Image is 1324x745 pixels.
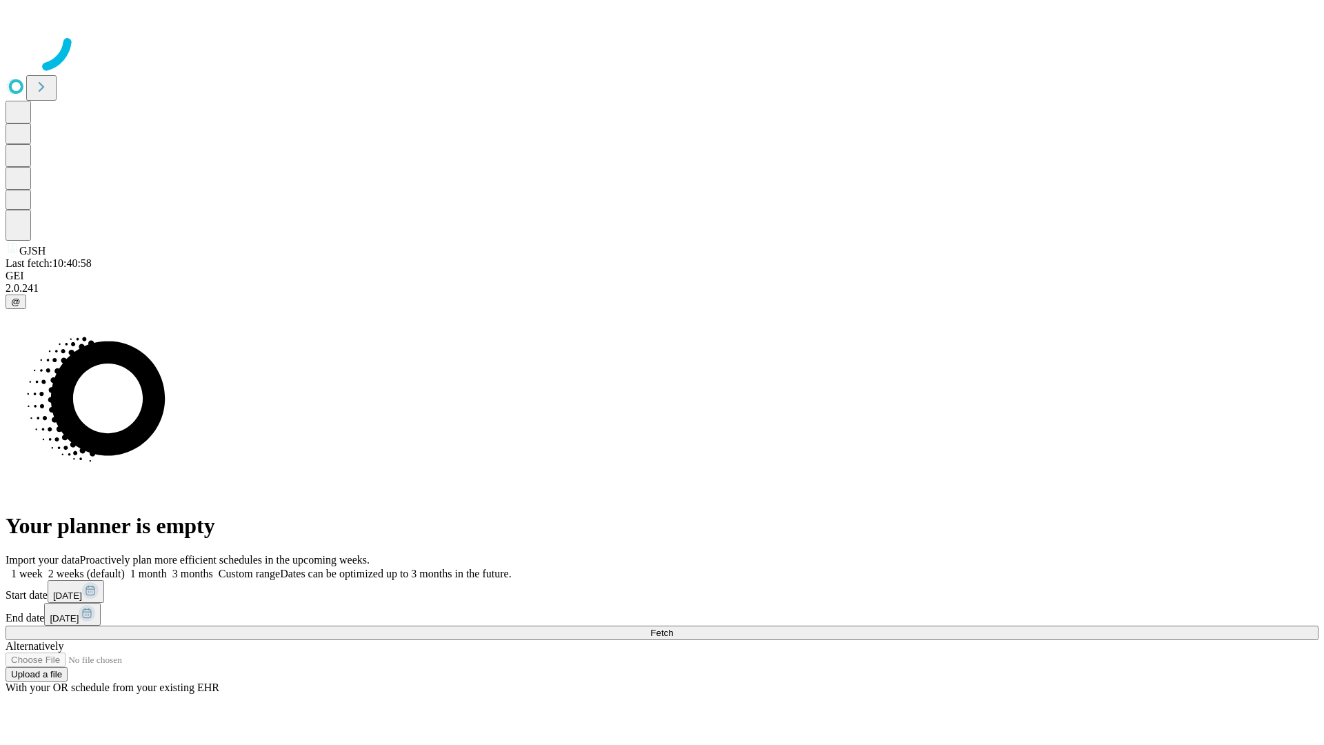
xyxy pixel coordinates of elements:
[6,580,1318,603] div: Start date
[6,257,92,269] span: Last fetch: 10:40:58
[280,568,511,579] span: Dates can be optimized up to 3 months in the future.
[6,667,68,682] button: Upload a file
[6,282,1318,295] div: 2.0.241
[6,682,219,693] span: With your OR schedule from your existing EHR
[53,590,82,601] span: [DATE]
[6,270,1318,282] div: GEI
[48,580,104,603] button: [DATE]
[6,513,1318,539] h1: Your planner is empty
[6,554,80,566] span: Import your data
[6,626,1318,640] button: Fetch
[6,603,1318,626] div: End date
[50,613,79,624] span: [DATE]
[172,568,213,579] span: 3 months
[19,245,46,257] span: GJSH
[219,568,280,579] span: Custom range
[48,568,125,579] span: 2 weeks (default)
[6,640,63,652] span: Alternatively
[650,628,673,638] span: Fetch
[11,568,43,579] span: 1 week
[6,295,26,309] button: @
[130,568,167,579] span: 1 month
[80,554,370,566] span: Proactively plan more efficient schedules in the upcoming weeks.
[44,603,101,626] button: [DATE]
[11,297,21,307] span: @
